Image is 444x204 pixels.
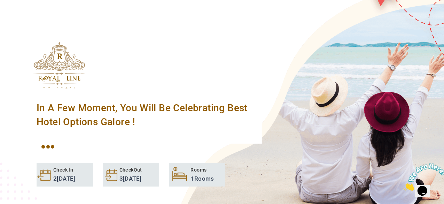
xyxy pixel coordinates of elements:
[53,167,73,173] span: Check In
[57,174,75,183] span: [DATE]
[33,42,85,89] img: The Royal Line Holidays
[401,160,444,194] iframe: chat widget
[123,174,141,183] span: [DATE]
[37,101,260,140] span: In A Few Moment, You Will Be Celebrating Best Hotel options galore !
[119,167,142,173] span: CheckOut
[119,174,123,183] span: 3
[3,3,6,9] span: 1
[191,174,194,183] span: 1
[3,3,46,30] img: Chat attention grabber
[53,174,57,183] span: 2
[191,167,207,173] span: Rooms
[191,174,224,183] span: Rooms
